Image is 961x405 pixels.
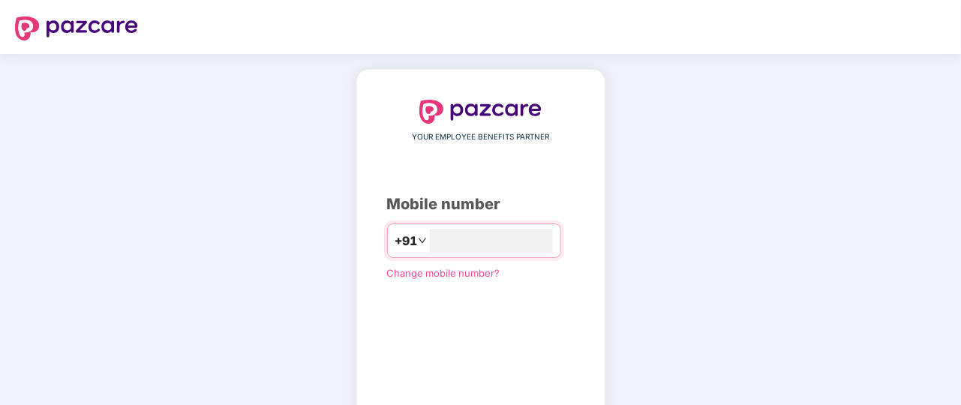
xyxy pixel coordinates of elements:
[15,16,138,40] img: logo
[418,236,427,245] span: down
[387,267,500,279] a: Change mobile number?
[419,100,542,124] img: logo
[387,193,575,216] div: Mobile number
[412,131,549,143] span: YOUR EMPLOYEE BENEFITS PARTNER
[395,232,418,250] span: +91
